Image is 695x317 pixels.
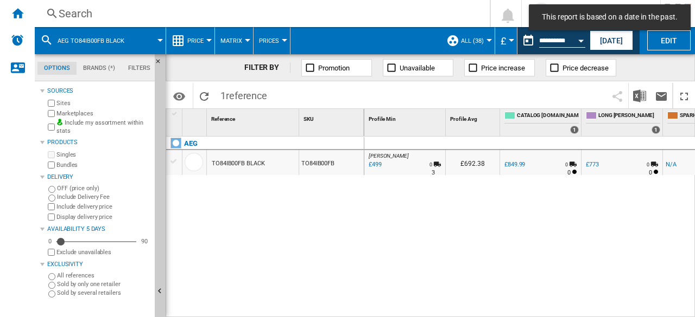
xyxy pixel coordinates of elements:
button: Download in Excel [629,83,650,108]
button: Hide [155,54,168,74]
div: 0 [565,159,568,170]
label: Sites [56,99,150,107]
label: Marketplaces [56,109,150,118]
label: Sold by only one retailer [57,280,150,288]
label: Include my assortment within stats [56,119,150,135]
div: Availability 5 Days [47,225,150,234]
div: Last updated : Thursday, 7 August 2025 23:00 [367,159,382,170]
div: Price [172,27,209,54]
button: Price increase [464,59,535,76]
span: Matrix [220,37,242,44]
div: TO84IB00FB [299,150,364,175]
div: Sort None [301,109,364,126]
span: LONG [PERSON_NAME] [598,112,660,121]
span: [PERSON_NAME] [369,153,409,159]
label: Bundles [56,161,150,169]
span: £ [501,35,506,47]
div: Profile Avg Sort None [448,109,500,126]
label: Singles [56,151,150,159]
span: AEG TO84IB00FB BLACK [58,37,124,44]
div: £692.38 [446,150,500,175]
md-slider: Availability [56,236,136,247]
input: Marketplaces [48,110,55,117]
div: SKU Sort None [301,109,364,126]
div: Exclusivity [47,260,150,269]
label: Sold by several retailers [57,289,150,297]
span: Prices [259,37,279,44]
div: Delivery [47,173,150,182]
button: Share this bookmark with others [606,83,628,108]
span: Profile Avg [450,116,477,122]
span: Reference [211,116,235,122]
div: Sort None [209,109,299,126]
button: Edit [647,30,691,50]
button: Price [187,27,209,54]
img: excel-24x24.png [633,89,646,102]
div: Sort None [185,109,206,126]
span: Price increase [481,64,525,72]
input: Display delivery price [48,249,55,256]
div: 0 [647,159,649,170]
md-tab-item: Options [37,62,77,75]
div: N/A [666,159,677,170]
label: Exclude unavailables [56,248,150,256]
img: mysite-bg-18x18.png [56,119,63,125]
button: Matrix [220,27,248,54]
button: AEG TO84IB00FB BLACK [58,27,135,54]
button: Send this report by email [650,83,672,108]
input: Bundles [48,161,55,169]
input: Include Delivery Fee [48,195,55,202]
div: TO84IB00FB BLACK [212,151,264,176]
span: Price [187,37,204,44]
div: This report is based on a date in the past. [517,27,587,54]
input: Sites [48,100,55,107]
input: Include my assortment within stats [48,120,55,134]
button: Maximize [673,83,695,108]
input: OFF (price only) [48,186,55,193]
span: SKU [304,116,314,122]
span: This report is based on a date in the past. [539,12,681,23]
span: Promotion [318,64,350,72]
input: Singles [48,151,55,158]
div: £773 [586,161,599,168]
button: Price decrease [546,59,616,76]
div: 90 [138,237,150,245]
div: AEG TO84IB00FB BLACK [40,27,160,54]
div: Delivery Time : 0 day [649,167,652,178]
span: Profile Min [369,116,396,122]
span: reference [226,90,267,101]
md-menu: Currency [495,27,517,54]
div: 1 offers sold by CATALOG ELECTROLUX.UK [570,126,579,134]
div: Reference Sort None [209,109,299,126]
div: Sort None [367,109,445,126]
input: All references [48,273,55,280]
div: 0 [46,237,54,245]
span: Unavailable [400,64,435,72]
div: £849.99 [504,161,525,168]
div: Delivery Time : 0 day [567,167,571,178]
img: alerts-logo.svg [11,34,24,47]
div: Search [59,6,462,21]
label: OFF (price only) [57,184,150,192]
input: Sold by only one retailer [48,282,55,289]
button: Promotion [301,59,372,76]
button: £ [501,27,511,54]
div: 1 offers sold by LONG EATON [652,126,660,134]
div: Profile Min Sort None [367,109,445,126]
div: 0 [429,159,432,170]
div: LONG [PERSON_NAME] 1 offers sold by LONG EATON [584,109,662,136]
div: FILTER BY [244,62,290,73]
button: Prices [259,27,285,54]
button: Open calendar [571,29,591,49]
button: Options [168,86,190,106]
input: Include delivery price [48,203,55,210]
div: £849.99 [503,159,525,170]
button: ALL (38) [461,27,489,54]
button: md-calendar [517,30,539,51]
input: Sold by several retailers [48,290,55,297]
span: 1 [215,83,273,106]
span: ALL (38) [461,37,484,44]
